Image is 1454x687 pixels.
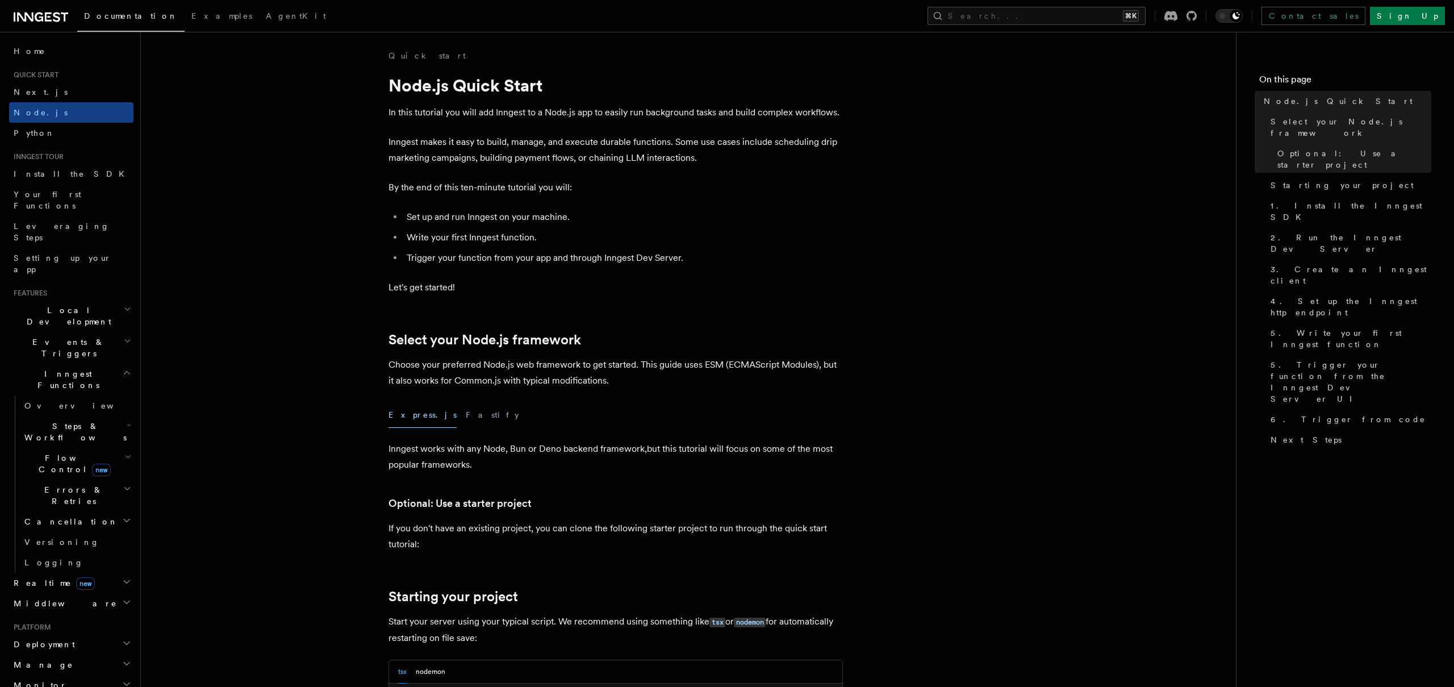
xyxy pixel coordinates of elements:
[9,82,133,102] a: Next.js
[1266,227,1431,259] a: 2. Run the Inngest Dev Server
[9,300,133,332] button: Local Development
[9,41,133,61] a: Home
[20,552,133,573] a: Logging
[388,75,843,95] h1: Node.js Quick Start
[24,401,141,410] span: Overview
[92,464,111,476] span: new
[9,659,73,671] span: Manage
[191,11,252,20] span: Examples
[9,248,133,280] a: Setting up your app
[709,616,725,627] a: tsx
[1370,7,1445,25] a: Sign Up
[9,368,123,391] span: Inngest Functions
[20,452,125,475] span: Flow Control
[403,209,843,225] li: Set up and run Inngest on your machine.
[9,216,133,248] a: Leveraging Steps
[466,402,519,428] button: Fastify
[388,589,518,605] a: Starting your project
[1266,259,1431,291] a: 3. Create an Inngest client
[1259,73,1431,91] h4: On this page
[14,253,111,274] span: Setting up your app
[9,655,133,675] button: Manage
[185,3,259,31] a: Examples
[388,357,843,389] p: Choose your preferred Node.js web framework to get started. This guide uses ESM (ECMAScript Modul...
[388,332,581,348] a: Select your Node.js framework
[14,190,81,210] span: Your first Functions
[1266,195,1431,227] a: 1. Install the Inngest SDK
[9,395,133,573] div: Inngest Functions
[1266,430,1431,450] a: Next Steps
[388,105,843,120] p: In this tutorial you will add Inngest to a Node.js app to easily run background tasks and build c...
[14,128,55,138] span: Python
[9,123,133,143] a: Python
[14,108,68,117] span: Node.js
[20,511,133,532] button: Cancellation
[1266,409,1431,430] a: 6. Trigger from code
[1259,91,1431,111] a: Node.js Quick Start
[1266,291,1431,323] a: 4. Set up the Inngest http endpoint
[388,496,532,511] a: Optional: Use a starter project
[20,448,133,480] button: Flow Controlnew
[1271,295,1431,318] span: 4. Set up the Inngest http endpoint
[9,364,133,395] button: Inngest Functions
[20,416,133,448] button: Steps & Workflows
[1266,175,1431,195] a: Starting your project
[20,532,133,552] a: Versioning
[403,230,843,245] li: Write your first Inngest function.
[20,480,133,511] button: Errors & Retries
[9,152,64,161] span: Inngest tour
[1266,323,1431,355] a: 5. Write your first Inngest function
[14,169,131,178] span: Install the SDK
[1261,7,1365,25] a: Contact sales
[20,516,118,527] span: Cancellation
[14,222,110,242] span: Leveraging Steps
[9,623,51,632] span: Platform
[709,618,725,627] code: tsx
[24,558,83,567] span: Logging
[1271,414,1426,425] span: 6. Trigger from code
[388,280,843,295] p: Let's get started!
[24,538,99,547] span: Versioning
[1271,232,1431,255] span: 2. Run the Inngest Dev Server
[1271,180,1414,191] span: Starting your project
[259,3,333,31] a: AgentKit
[9,598,117,609] span: Middleware
[9,164,133,184] a: Install the SDK
[1264,95,1413,107] span: Node.js Quick Start
[1271,359,1431,405] span: 5. Trigger your function from the Inngest Dev Server UI
[9,102,133,123] a: Node.js
[388,441,843,473] p: Inngest works with any Node, Bun or Deno backend framework,but this tutorial will focus on some o...
[20,420,127,443] span: Steps & Workflows
[388,134,843,166] p: Inngest makes it easy to build, manage, and execute durable functions. Some use cases include sch...
[9,573,133,593] button: Realtimenew
[9,634,133,655] button: Deployment
[388,614,843,646] p: Start your server using your typical script. We recommend using something like or for automatical...
[20,395,133,416] a: Overview
[398,660,407,684] button: tsx
[14,45,45,57] span: Home
[266,11,326,20] span: AgentKit
[77,3,185,32] a: Documentation
[927,7,1146,25] button: Search...⌘K
[1123,10,1139,22] kbd: ⌘K
[1215,9,1243,23] button: Toggle dark mode
[9,305,124,327] span: Local Development
[9,332,133,364] button: Events & Triggers
[1271,327,1431,350] span: 5. Write your first Inngest function
[14,88,68,97] span: Next.js
[1266,111,1431,143] a: Select your Node.js framework
[388,521,843,552] p: If you don't have an existing project, you can clone the following starter project to run through...
[20,484,123,507] span: Errors & Retries
[1271,264,1431,286] span: 3. Create an Inngest client
[388,180,843,195] p: By the end of this ten-minute tutorial you will:
[76,577,95,590] span: new
[9,289,47,298] span: Features
[1273,143,1431,175] a: Optional: Use a starter project
[403,250,843,266] li: Trigger your function from your app and through Inngest Dev Server.
[1271,434,1342,445] span: Next Steps
[416,660,445,684] button: nodemon
[734,618,766,627] code: nodemon
[1277,148,1431,170] span: Optional: Use a starter project
[1271,200,1431,223] span: 1. Install the Inngest SDK
[1271,116,1431,139] span: Select your Node.js framework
